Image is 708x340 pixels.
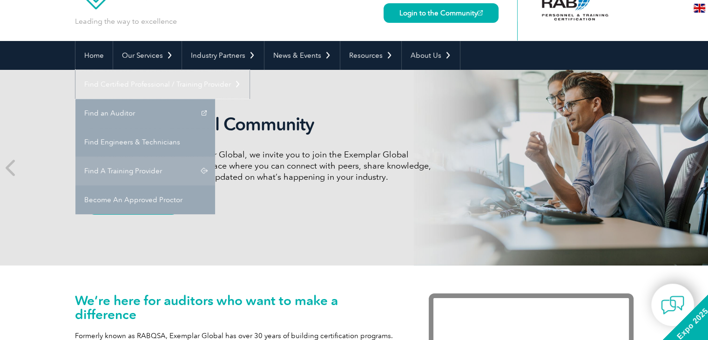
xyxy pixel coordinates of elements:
[478,10,483,15] img: open_square.png
[340,41,401,70] a: Resources
[75,185,215,214] a: Become An Approved Proctor
[182,41,264,70] a: Industry Partners
[75,156,215,185] a: Find A Training Provider
[384,3,499,23] a: Login to the Community
[661,293,684,317] img: contact-chat.png
[75,128,215,156] a: Find Engineers & Technicians
[75,41,113,70] a: Home
[75,70,249,99] a: Find Certified Professional / Training Provider
[113,41,182,70] a: Our Services
[264,41,340,70] a: News & Events
[89,149,438,183] p: As a valued member of Exemplar Global, we invite you to join the Exemplar Global Community—a fun,...
[694,4,705,13] img: en
[75,16,177,27] p: Leading the way to excellence
[89,114,438,135] h2: Exemplar Global Community
[75,99,215,128] a: Find an Auditor
[75,293,401,321] h1: We’re here for auditors who want to make a difference
[402,41,460,70] a: About Us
